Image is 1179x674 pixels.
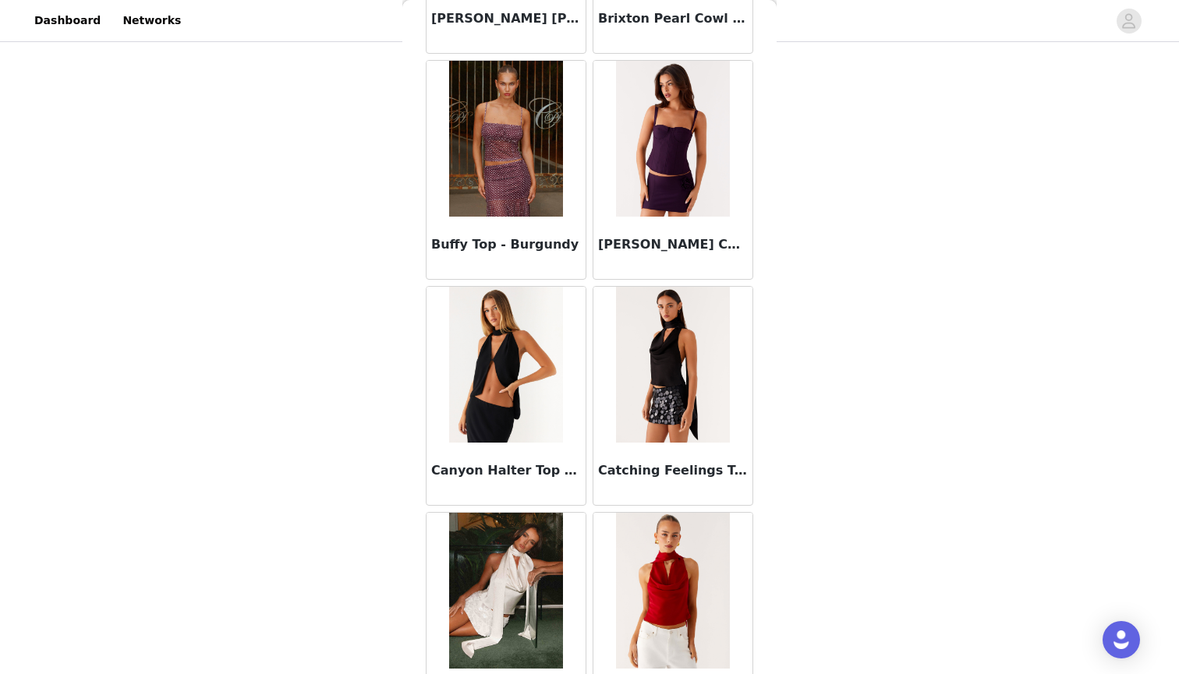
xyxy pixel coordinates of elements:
a: Dashboard [25,3,110,38]
h3: Brixton Pearl Cowl Neck Halter Top - Pearl [598,9,748,28]
img: Campbell Corset Top - Plum [616,61,729,217]
img: Catching Feelings Top - Black [616,287,729,443]
h3: Catching Feelings Top - Black [598,461,748,480]
img: Catching Feelings Top - Red [616,513,729,669]
img: Buffy Top - Burgundy [449,61,562,217]
h3: [PERSON_NAME] Corset Top - Plum [598,235,748,254]
div: avatar [1121,9,1136,34]
h3: Canyon Halter Top - Black [431,461,581,480]
h3: Buffy Top - Burgundy [431,235,581,254]
a: Networks [113,3,190,38]
h3: [PERSON_NAME] [PERSON_NAME] Top - White [431,9,581,28]
img: Catching Feelings Top - Ivory [449,513,562,669]
div: Open Intercom Messenger [1103,621,1140,658]
img: Canyon Halter Top - Black [449,287,562,443]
